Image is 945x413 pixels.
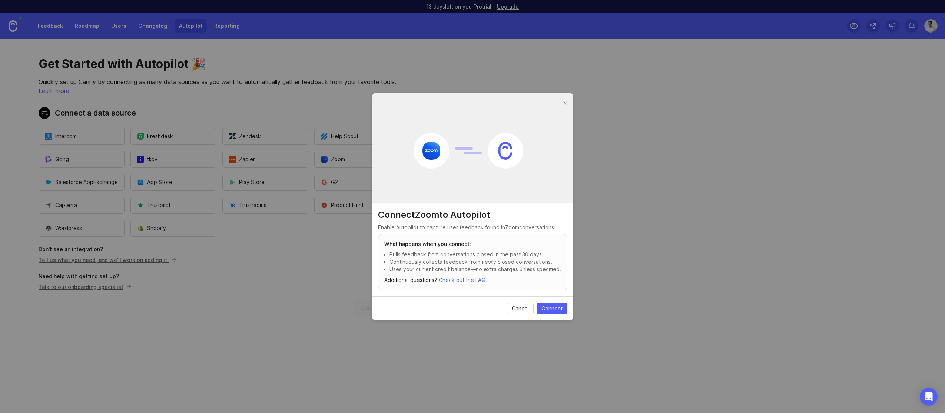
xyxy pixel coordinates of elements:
a: Check out the FAQ [439,277,485,283]
p: Enable Autopilot to capture user feedback found in Zoom conversations. [378,224,567,231]
p: Uses your current credit balance—no extra charges unless specified. [389,266,561,273]
p: Continuously collects feedback from newly closed conversations. [389,258,561,266]
p: Pulls feedback from conversations closed in the past 30 days. [389,251,561,258]
span: Connect [541,305,563,312]
p: Additional questions? [384,276,561,284]
span: Cancel [512,305,529,312]
button: Cancel [507,303,534,314]
button: Connect [537,303,567,314]
h2: Connect Zoom to Autopilot [378,209,567,221]
div: Open Intercom Messenger [920,388,938,406]
h3: What happens when you connect: [384,240,561,248]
